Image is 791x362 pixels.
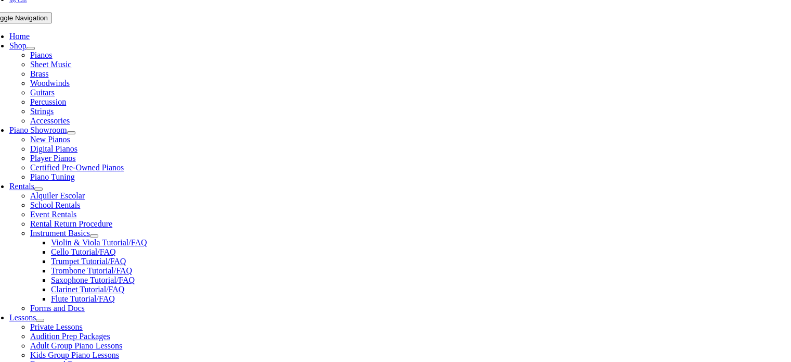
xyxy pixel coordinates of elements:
[30,322,83,331] a: Private Lessons
[30,135,70,144] a: New Pianos
[9,313,36,322] a: Lessons
[30,154,76,163] a: Player Pianos
[67,131,75,134] button: Open submenu of Piano Showroom
[30,69,49,78] a: Brass
[27,47,35,50] button: Open submenu of Shop
[30,351,119,359] a: Kids Group Piano Lessons
[9,126,67,134] a: Piano Showroom
[51,266,132,275] a: Trombone Tutorial/FAQ
[9,32,30,41] a: Home
[51,257,126,266] a: Trumpet Tutorial/FAQ
[8,6,44,14] span: Thumbnails
[30,304,85,313] a: Forms and Docs
[4,100,629,185] a: Page 2
[30,210,76,219] a: Event Rentals
[9,182,34,191] a: Rentals
[30,172,75,181] a: Piano Tuning
[121,6,159,14] span: Attachments
[51,238,147,247] a: Violin & Viola Tutorial/FAQ
[90,234,98,238] button: Open submenu of Instrument Basics
[116,4,163,15] button: Attachments
[51,276,135,284] a: Saxophone Tutorial/FAQ
[9,41,27,50] a: Shop
[30,60,72,69] a: Sheet Music
[30,341,122,350] a: Adult Group Piano Lessons
[30,144,77,153] a: Digital Pianos
[30,163,124,172] a: Certified Pre-Owned Pianos
[30,229,90,238] a: Instrument Basics
[34,188,43,191] button: Open submenu of Rentals
[30,88,55,97] a: Guitars
[51,294,115,303] a: Flute Tutorial/FAQ
[36,319,44,322] button: Open submenu of Lessons
[30,332,110,341] a: Audition Prep Packages
[30,79,70,88] a: Woodwinds
[4,15,629,100] a: Page 1
[30,107,54,116] a: Strings
[51,247,116,256] a: Cello Tutorial/FAQ
[51,285,125,294] a: Clarinet Tutorial/FAQ
[55,6,110,14] span: Document Outline
[30,201,80,209] a: School Rentals
[30,191,85,200] a: Alquiler Escolar
[30,219,112,228] a: Rental Return Procedure
[30,116,70,125] a: Accessories
[4,4,48,15] button: Thumbnails
[30,97,66,106] a: Percussion
[50,4,114,15] button: Document Outline
[30,51,53,59] a: Pianos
